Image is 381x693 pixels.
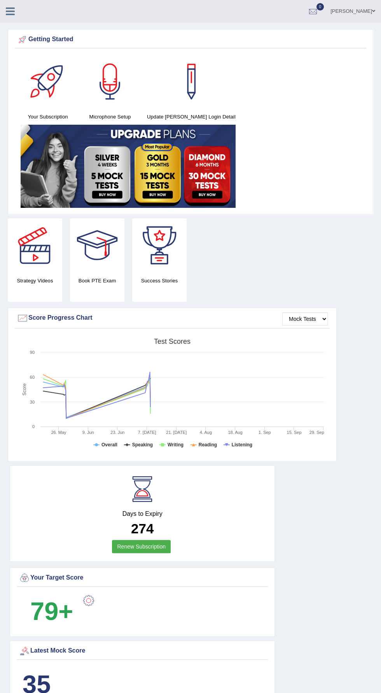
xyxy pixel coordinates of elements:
tspan: 18. Aug [228,430,242,435]
a: Renew Subscription [112,540,171,553]
text: 60 [30,375,35,380]
tspan: Speaking [132,442,153,447]
img: small5.jpg [21,125,236,208]
b: 274 [131,521,154,536]
tspan: 23. Jun [110,430,124,435]
tspan: 26. May [51,430,66,435]
div: Score Progress Chart [17,312,328,324]
tspan: 7. [DATE] [138,430,156,435]
h4: Your Subscription [21,113,75,121]
span: 0 [316,3,324,10]
h4: Update [PERSON_NAME] Login Detail [145,113,238,121]
h4: Days to Expiry [19,510,266,517]
tspan: 9. Jun [82,430,94,435]
b: 79+ [30,597,73,625]
tspan: 4. Aug [200,430,212,435]
h4: Book PTE Exam [70,277,124,285]
tspan: Score [22,383,27,396]
tspan: 21. [DATE] [166,430,187,435]
tspan: 1. Sep [259,430,271,435]
tspan: Overall [101,442,117,447]
text: 0 [32,424,35,429]
h4: Microphone Setup [83,113,137,121]
tspan: 29. Sep [309,430,324,435]
tspan: Listening [232,442,252,447]
h4: Strategy Videos [8,277,62,285]
tspan: Test scores [154,338,190,345]
text: 90 [30,350,35,355]
div: Getting Started [17,34,364,45]
div: Latest Mock Score [19,645,266,657]
tspan: Writing [168,442,184,447]
tspan: Reading [199,442,217,447]
div: Your Target Score [19,572,266,584]
h4: Success Stories [132,277,187,285]
tspan: 15. Sep [287,430,302,435]
text: 30 [30,400,35,404]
